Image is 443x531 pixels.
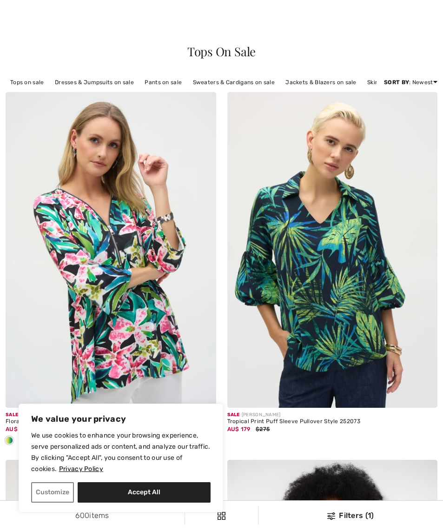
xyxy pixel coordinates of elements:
[384,78,437,86] div: : Newest
[6,426,29,432] span: AU$ 179
[327,512,335,520] img: Filters
[264,510,437,521] div: Filters (1)
[31,482,74,503] button: Customize
[6,76,49,88] a: Tops on sale
[256,426,270,432] span: $275
[75,511,89,520] span: 600
[188,76,279,88] a: Sweaters & Cardigans on sale
[227,412,438,418] div: [PERSON_NAME]
[187,43,256,60] span: Tops On Sale
[363,76,409,88] a: Skirts on sale
[281,76,361,88] a: Jackets & Blazers on sale
[6,412,18,418] span: Sale
[384,79,409,86] strong: Sort By
[227,92,438,408] img: Tropical Print Puff Sleeve Pullover Style 252073. Midnight Blue/Multi
[227,418,438,425] div: Tropical Print Puff Sleeve Pullover Style 252073
[6,418,216,425] div: Floral V-Neck Casual Top Style 252157
[50,76,139,88] a: Dresses & Jumpsuits on sale
[227,412,240,418] span: Sale
[227,426,251,432] span: AU$ 179
[6,412,216,418] div: [PERSON_NAME]
[59,465,104,473] a: Privacy Policy
[78,482,211,503] button: Accept All
[19,404,223,512] div: We value your privacy
[31,430,211,475] p: We use cookies to enhance your browsing experience, serve personalized ads or content, and analyz...
[218,512,225,520] img: Filters
[31,413,211,425] p: We value your privacy
[6,92,216,408] img: Floral V-Neck Casual Top Style 252157. Black/Multi
[140,76,186,88] a: Pants on sale
[16,433,30,449] div: Vanilla/Midnight Blue
[2,433,16,449] div: Black/Multi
